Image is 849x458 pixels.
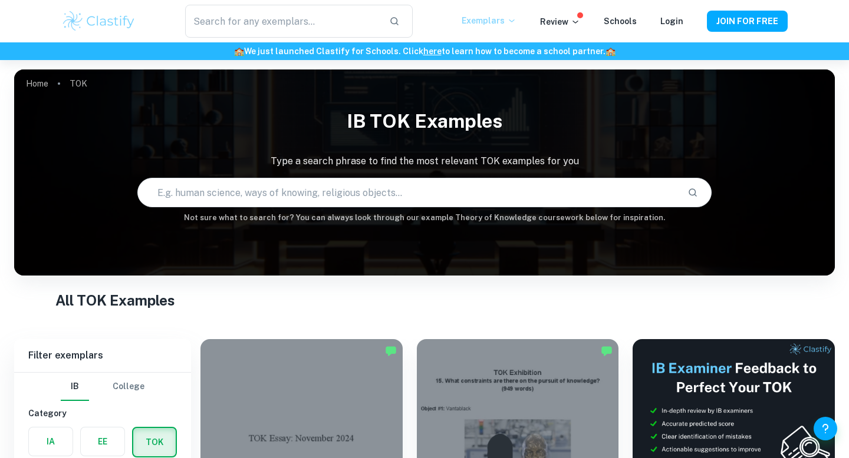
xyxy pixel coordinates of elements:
h1: IB TOK examples [14,102,835,140]
a: here [423,47,442,56]
h6: Not sure what to search for? You can always look through our example Theory of Knowledge coursewo... [14,212,835,224]
input: E.g. human science, ways of knowing, religious objects... [138,176,678,209]
h6: Filter exemplars [14,339,191,372]
button: Help and Feedback [814,417,837,440]
a: Login [660,16,683,26]
div: Filter type choice [61,373,144,401]
span: 🏫 [234,47,244,56]
h6: Category [28,407,177,420]
button: IB [61,373,89,401]
button: Search [683,182,703,203]
img: Clastify logo [61,9,136,33]
img: Marked [385,345,397,357]
p: TOK [70,77,87,90]
button: JOIN FOR FREE [707,11,788,32]
input: Search for any exemplars... [185,5,380,38]
h1: All TOK Examples [55,290,794,311]
h6: We just launched Clastify for Schools. Click to learn how to become a school partner. [2,45,847,58]
span: 🏫 [606,47,616,56]
button: IA [29,427,73,456]
a: Schools [604,16,637,26]
p: Exemplars [462,14,516,27]
button: TOK [133,428,176,456]
button: EE [81,427,124,456]
button: College [113,373,144,401]
img: Marked [601,345,613,357]
p: Review [540,15,580,28]
p: Type a search phrase to find the most relevant TOK examples for you [14,154,835,168]
a: Home [26,75,48,92]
